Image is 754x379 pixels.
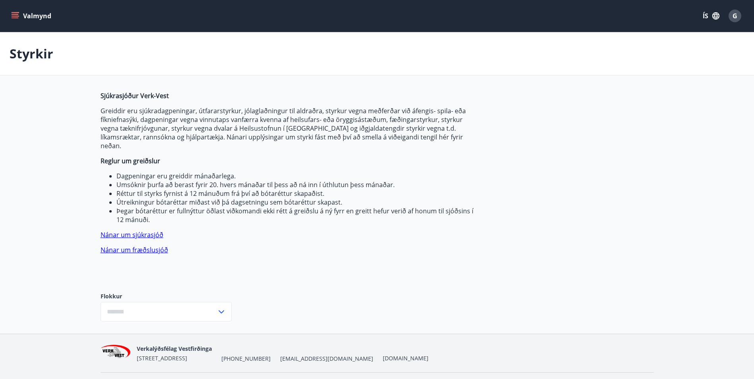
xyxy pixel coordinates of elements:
[101,106,476,150] p: Greiddir eru sjúkradagpeningar, útfararstyrkur, jólaglaðningur til aldraðra, styrkur vegna meðfer...
[733,12,737,20] span: G
[116,198,476,207] li: Útreikningur bótaréttar miðast við þá dagsetningu sem bótaréttur skapast.
[383,354,428,362] a: [DOMAIN_NAME]
[101,292,232,300] label: Flokkur
[137,354,187,362] span: [STREET_ADDRESS]
[698,9,724,23] button: ÍS
[101,345,131,362] img: jihgzMk4dcgjRAW2aMgpbAqQEG7LZi0j9dOLAUvz.png
[137,345,212,352] span: Verkalýðsfélag Vestfirðinga
[116,180,476,189] li: Umsóknir þurfa að berast fyrir 20. hvers mánaðar til þess að ná inn í úthlutun þess mánaðar.
[116,172,476,180] li: Dagpeningar eru greiddir mánaðarlega.
[116,189,476,198] li: Réttur til styrks fyrnist á 12 mánuðum frá því að bótaréttur skapaðist.
[10,45,53,62] p: Styrkir
[101,230,163,239] a: Nánar um sjúkrasjóð
[101,246,168,254] a: Nánar um fræðslusjóð
[280,355,373,363] span: [EMAIL_ADDRESS][DOMAIN_NAME]
[10,9,54,23] button: menu
[101,91,169,100] strong: Sjúkrasjóður Verk-Vest
[101,157,160,165] strong: Reglur um greiðslur
[116,207,476,224] li: Þegar bótaréttur er fullnýttur öðlast viðkomandi ekki rétt á greiðslu á ný fyrr en greitt hefur v...
[725,6,744,25] button: G
[221,355,271,363] span: [PHONE_NUMBER]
